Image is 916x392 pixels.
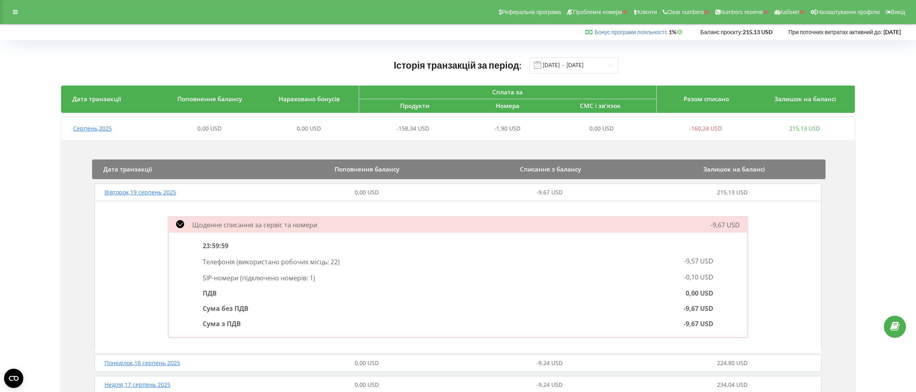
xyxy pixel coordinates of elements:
[240,274,242,282] span: (
[242,274,308,282] span: підключено номерів:
[703,165,765,173] span: Залишок на балансі
[580,102,621,110] span: СМС і зв'язок
[496,102,520,110] span: Номера
[310,274,315,282] span: 1 )
[669,29,684,35] strong: 1%
[279,95,340,103] span: Нараховано бонусів
[494,125,520,132] span: -1,90 USD
[203,257,236,266] span: Телефонія
[684,273,713,282] span: -0,10 USD
[536,188,563,196] span: -9,67 USD
[355,359,379,367] span: 0,00 USD
[717,188,748,196] span: 215,13 USD
[717,381,748,388] span: 234,04 USD
[711,220,740,229] span: -9,67 USD
[103,165,152,173] span: Дата транзакції
[686,289,713,298] span: 0,00 USD
[236,257,238,266] span: (
[492,88,523,96] span: Сплата за
[502,9,561,15] span: Реферальна програма
[203,289,217,298] span: ПДВ
[105,359,180,367] span: Понеділок , 18 серпень 2025
[4,369,23,388] button: Open CMP widget
[355,381,379,388] span: 0,00 USD
[780,9,800,15] span: Кабінет
[331,257,340,266] span: 22 )
[203,274,240,282] span: SIP-номери
[238,257,329,266] span: використано робочих місць:
[689,125,722,132] span: -160,24 USD
[396,125,429,132] span: -158,34 USD
[717,359,748,367] span: 224,80 USD
[684,304,713,313] span: -9,67 USD
[72,95,121,103] span: Дата транзакції
[684,319,713,328] span: -9,67 USD
[573,9,622,15] span: Проблемні номери
[536,359,563,367] span: -9,24 USD
[73,125,112,132] span: Серпень , 2025
[700,29,743,35] span: Баланс проєкту:
[203,304,249,313] span: Сума без ПДВ
[891,9,905,15] span: Вихід
[589,125,614,132] span: 0,00 USD
[743,29,772,35] strong: 215,13 USD
[684,257,713,265] span: -9,57 USD
[595,29,667,35] span: :
[105,188,176,196] span: Вівторок , 19 серпень 2025
[720,9,763,15] span: Numbers reserve
[394,59,522,71] span: Історія транзакцій за період:
[297,125,321,132] span: 0,00 USD
[883,29,901,35] strong: [DATE]
[774,95,836,103] span: Залишок на балансі
[177,95,242,103] span: Поповнення балансу
[203,319,241,328] span: Сума з ПДВ
[335,165,399,173] span: Поповнення балансу
[400,102,429,110] span: Продукти
[355,188,379,196] span: 0,00 USD
[637,9,657,15] span: Клієнти
[595,29,666,35] a: Бонус програми лояльності
[789,29,882,35] span: При поточних витратах активний до:
[667,9,704,15] span: Clear numbers
[192,220,317,229] span: Щоденне списання за сервіс та номери
[105,381,170,388] span: Неділя , 17 серпень 2025
[789,125,820,132] span: 215,13 USD
[684,95,729,103] span: Разом списано
[536,381,563,388] span: -9,24 USD
[817,9,880,15] span: Налаштування профілю
[197,125,222,132] span: 0,00 USD
[203,241,228,250] span: 23:59:59
[520,165,581,173] span: Списання з балансу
